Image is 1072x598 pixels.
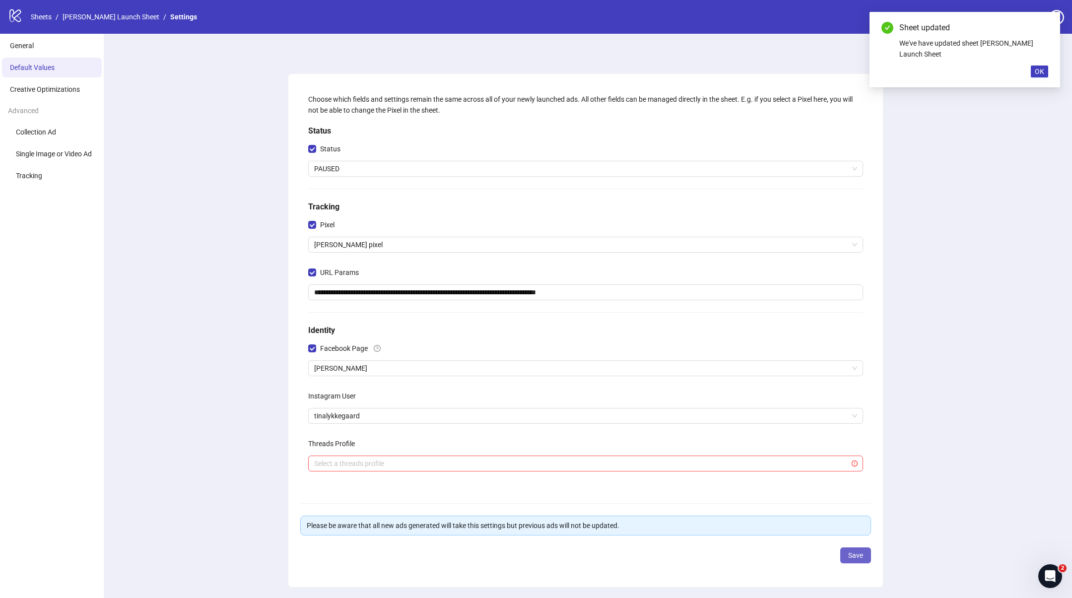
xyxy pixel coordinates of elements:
div: Sheet updated [899,22,1048,34]
span: OK [1035,67,1044,75]
a: Sheets [29,11,54,22]
label: Threads Profile [308,436,361,452]
span: Tina Lykkegaard [314,361,857,376]
a: Close [1037,22,1048,33]
div: Choose which fields and settings remain the same across all of your newly launched ads. All other... [308,94,863,116]
a: Settings [168,11,199,22]
h5: Tracking [308,201,863,213]
label: Instagram User [308,388,362,404]
h5: Status [308,125,863,137]
div: We've have updated sheet [PERSON_NAME] Launch Sheet [899,38,1048,60]
span: 2 [1059,564,1067,572]
iframe: Intercom live chat [1038,564,1062,588]
span: General [10,42,34,50]
span: Save [848,551,863,559]
span: Tracking [16,172,42,180]
span: Status [316,143,344,154]
li: / [56,11,59,22]
span: question-circle [374,345,381,352]
span: Tina Lykkegaards pixel [314,237,857,252]
span: check-circle [881,22,893,34]
span: question-circle [1049,10,1064,25]
div: Please be aware that all new ads generated will take this settings but previous ads will not be u... [307,520,865,531]
h5: Identity [308,325,863,336]
span: PAUSED [314,161,857,176]
span: Collection Ad [16,128,56,136]
span: tinalykkegaard [314,408,857,423]
span: Single Image or Video Ad [16,150,92,158]
span: Pixel [316,219,338,230]
span: Facebook Page [316,343,372,354]
a: [PERSON_NAME] Launch Sheet [61,11,161,22]
span: URL Params [316,267,363,278]
span: Default Values [10,64,55,71]
span: exclamation-circle [852,461,858,466]
button: OK [1031,66,1048,77]
span: Creative Optimizations [10,85,80,93]
button: Save [840,547,871,563]
li: / [163,11,166,22]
